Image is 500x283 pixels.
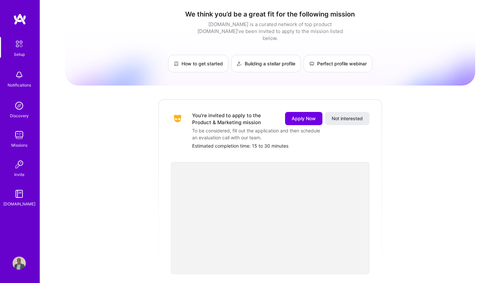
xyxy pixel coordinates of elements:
[10,112,29,119] div: Discovery
[14,171,24,178] div: Invite
[3,200,35,207] div: [DOMAIN_NAME]
[65,10,475,18] h1: We think you’d be a great fit for the following mission
[13,158,26,171] img: Invite
[192,112,277,126] div: You’re invited to apply to the Product & Marketing mission
[231,55,301,72] a: Building a stellar profile
[174,61,179,66] img: How to get started
[292,115,316,122] span: Apply Now
[285,112,322,125] button: Apply Now
[171,114,184,124] img: Company Logo
[325,112,369,125] button: Not interested
[309,61,314,66] img: Perfect profile webinar
[332,115,363,122] span: Not interested
[192,127,324,141] div: To be considered, fill out the application and then schedule an evaluation call with our team.
[304,55,372,72] a: Perfect profile webinar
[168,55,229,72] a: How to get started
[11,142,27,149] div: Missions
[13,187,26,200] img: guide book
[237,61,242,66] img: Building a stellar profile
[13,257,26,270] img: User Avatar
[196,21,345,42] div: [DOMAIN_NAME] is a curated network of top product [DOMAIN_NAME]’ve been invited to apply to the m...
[14,51,25,58] div: Setup
[13,99,26,112] img: discovery
[192,142,369,149] div: Estimated completion time: 15 to 30 minutes
[11,257,27,270] a: User Avatar
[8,82,31,88] div: Notifications
[13,128,26,142] img: teamwork
[13,68,26,82] img: bell
[13,13,26,25] img: logo
[12,37,26,51] img: setup
[171,162,369,274] iframe: video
